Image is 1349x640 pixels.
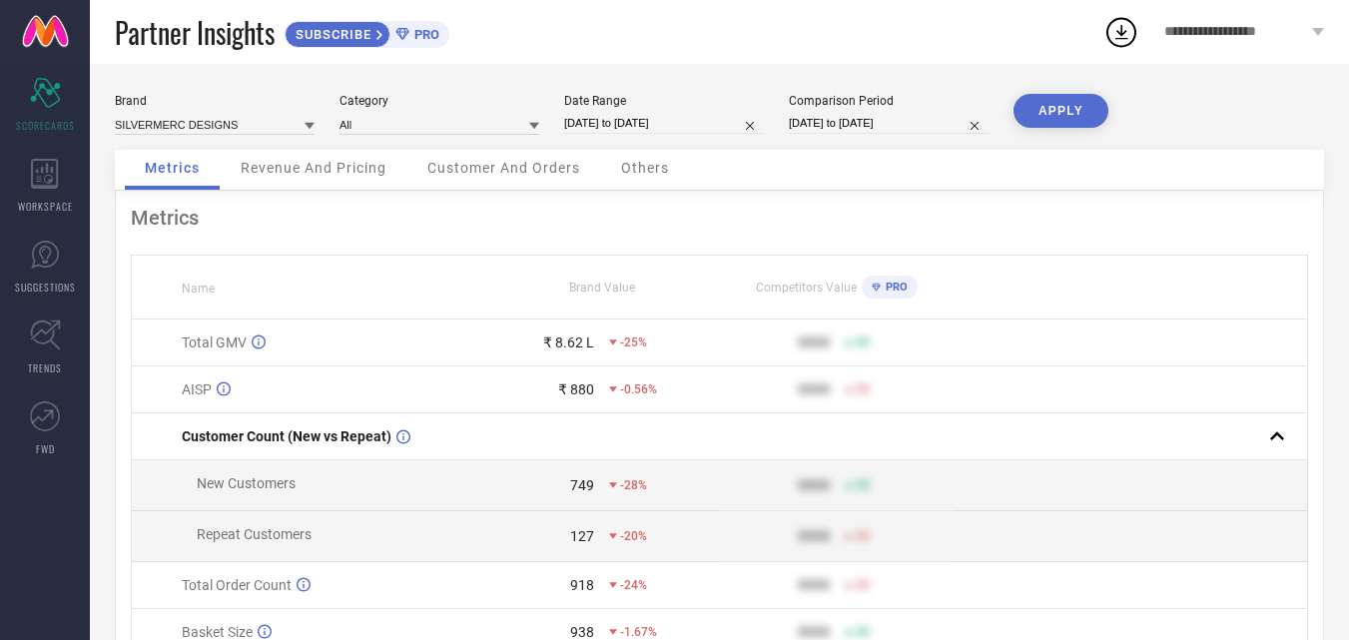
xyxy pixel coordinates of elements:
[798,477,830,493] div: 9999
[621,160,669,176] span: Others
[339,94,539,108] div: Category
[285,16,449,48] a: SUBSCRIBEPRO
[115,12,275,53] span: Partner Insights
[543,334,594,350] div: ₹ 8.62 L
[145,160,200,176] span: Metrics
[620,578,647,592] span: -24%
[1103,14,1139,50] div: Open download list
[856,529,870,543] span: 50
[564,113,764,134] input: Select date range
[620,382,657,396] span: -0.56%
[182,334,247,350] span: Total GMV
[856,578,870,592] span: 50
[558,381,594,397] div: ₹ 880
[36,441,55,456] span: FWD
[789,94,989,108] div: Comparison Period
[131,206,1308,230] div: Metrics
[856,335,870,349] span: 50
[798,528,830,544] div: 9999
[197,526,312,542] span: Repeat Customers
[28,360,62,375] span: TRENDS
[409,27,439,42] span: PRO
[427,160,580,176] span: Customer And Orders
[18,199,73,214] span: WORKSPACE
[756,281,857,295] span: Competitors Value
[881,281,908,294] span: PRO
[798,381,830,397] div: 9999
[620,478,647,492] span: -28%
[856,478,870,492] span: 50
[197,475,296,491] span: New Customers
[570,577,594,593] div: 918
[182,282,215,296] span: Name
[15,280,76,295] span: SUGGESTIONS
[798,334,830,350] div: 9999
[182,428,391,444] span: Customer Count (New vs Repeat)
[16,118,75,133] span: SCORECARDS
[569,281,635,295] span: Brand Value
[798,577,830,593] div: 9999
[1013,94,1108,128] button: APPLY
[570,477,594,493] div: 749
[115,94,315,108] div: Brand
[182,624,253,640] span: Basket Size
[570,624,594,640] div: 938
[620,625,657,639] span: -1.67%
[856,625,870,639] span: 50
[570,528,594,544] div: 127
[620,335,647,349] span: -25%
[241,160,386,176] span: Revenue And Pricing
[798,624,830,640] div: 9999
[182,577,292,593] span: Total Order Count
[620,529,647,543] span: -20%
[182,381,212,397] span: AISP
[856,382,870,396] span: 50
[286,27,376,42] span: SUBSCRIBE
[789,113,989,134] input: Select comparison period
[564,94,764,108] div: Date Range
